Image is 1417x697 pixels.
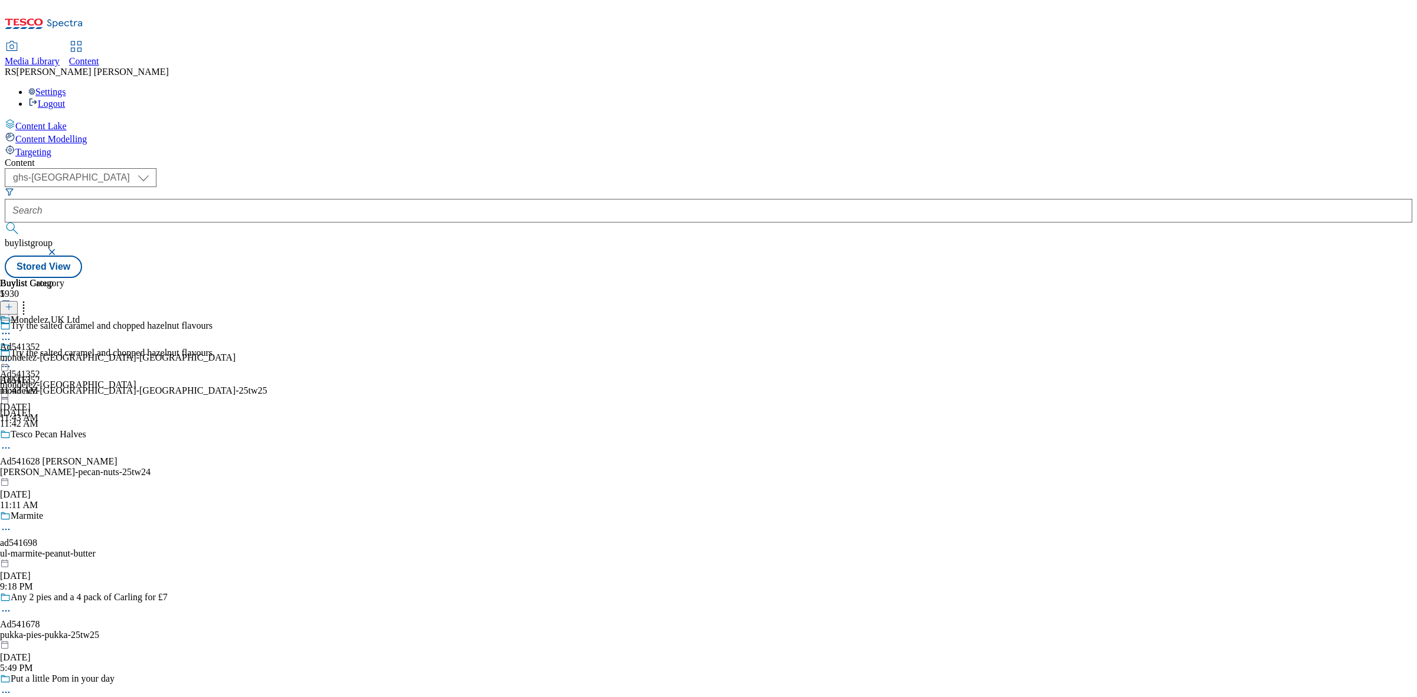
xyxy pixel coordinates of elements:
[5,199,1412,222] input: Search
[5,119,1412,132] a: Content Lake
[5,158,1412,168] div: Content
[5,145,1412,158] a: Targeting
[11,592,168,603] div: Any 2 pies and a 4 pack of Carling for £7
[28,99,65,109] a: Logout
[69,42,99,67] a: Content
[11,673,115,684] div: Put a little Pom in your day
[15,134,87,144] span: Content Modelling
[5,187,14,197] svg: Search Filters
[15,147,51,157] span: Targeting
[11,511,43,521] div: Marmite
[17,67,169,77] span: [PERSON_NAME] [PERSON_NAME]
[5,42,60,67] a: Media Library
[5,67,17,77] span: RS
[11,315,80,325] div: Mondelez UK Ltd
[15,121,67,131] span: Content Lake
[5,56,60,66] span: Media Library
[28,87,66,97] a: Settings
[5,256,82,278] button: Stored View
[5,238,53,248] span: buylistgroup
[11,429,86,440] div: Tesco Pecan Halves
[69,56,99,66] span: Content
[5,132,1412,145] a: Content Modelling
